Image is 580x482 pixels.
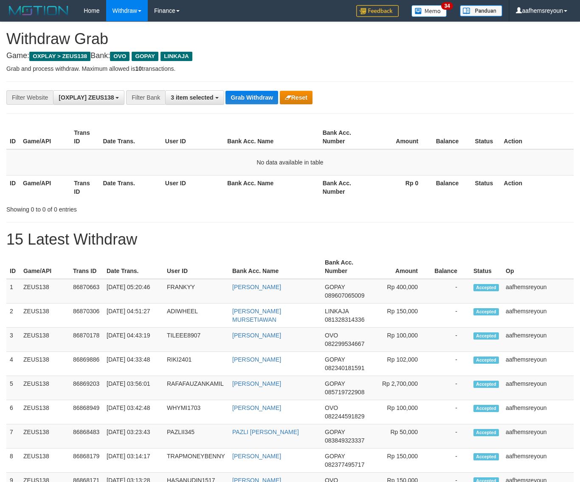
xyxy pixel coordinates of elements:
[372,328,431,352] td: Rp 100,000
[163,279,229,304] td: FRANKYY
[135,65,142,72] strong: 10
[325,413,364,420] span: Copy 082244591829 to clipboard
[431,400,470,424] td: -
[20,175,70,199] th: Game/API
[471,125,500,149] th: Status
[229,255,321,279] th: Bank Acc. Name
[431,175,471,199] th: Balance
[232,332,281,339] a: [PERSON_NAME]
[59,94,114,101] span: [OXPLAY] ZEUS138
[473,332,499,340] span: Accepted
[501,125,574,149] th: Action
[53,90,124,105] button: [OXPLAY] ZEUS138
[370,125,431,149] th: Amount
[319,125,370,149] th: Bank Acc. Number
[232,453,281,460] a: [PERSON_NAME]
[431,279,470,304] td: -
[70,279,103,304] td: 86870663
[502,400,574,424] td: aafhemsreyoun
[20,424,70,449] td: ZEUS138
[163,328,229,352] td: TILEEE8907
[441,2,453,10] span: 34
[6,449,20,473] td: 8
[6,125,20,149] th: ID
[325,284,345,290] span: GOPAY
[6,304,20,328] td: 2
[163,449,229,473] td: TRAPMONEYBENNY
[6,352,20,376] td: 4
[6,279,20,304] td: 1
[163,255,229,279] th: User ID
[502,424,574,449] td: aafhemsreyoun
[110,52,130,61] span: OVO
[6,52,574,60] h4: Game: Bank:
[470,255,502,279] th: Status
[70,424,103,449] td: 86868483
[103,255,163,279] th: Date Trans.
[6,31,574,47] h1: Withdraw Grab
[232,429,299,435] a: PAZLI [PERSON_NAME]
[70,304,103,328] td: 86870306
[232,308,281,323] a: [PERSON_NAME] MURSETIAWAN
[6,202,235,214] div: Showing 0 to 0 of 0 entries
[325,461,364,468] span: Copy 082377495717 to clipboard
[225,91,278,104] button: Grab Withdraw
[473,381,499,388] span: Accepted
[103,328,163,352] td: [DATE] 04:43:19
[370,175,431,199] th: Rp 0
[70,400,103,424] td: 86868949
[6,376,20,400] td: 5
[6,424,20,449] td: 7
[6,231,574,248] h1: 15 Latest Withdraw
[103,376,163,400] td: [DATE] 03:56:01
[6,255,20,279] th: ID
[502,352,574,376] td: aafhemsreyoun
[6,90,53,105] div: Filter Website
[356,5,399,17] img: Feedback.jpg
[431,328,470,352] td: -
[232,284,281,290] a: [PERSON_NAME]
[232,404,281,411] a: [PERSON_NAME]
[325,365,364,371] span: Copy 082340181591 to clipboard
[501,175,574,199] th: Action
[321,255,372,279] th: Bank Acc. Number
[473,308,499,315] span: Accepted
[162,175,224,199] th: User ID
[325,429,345,435] span: GOPAY
[163,352,229,376] td: RIKI2401
[325,308,349,315] span: LINKAJA
[224,125,319,149] th: Bank Acc. Name
[325,437,364,444] span: Copy 083849323337 to clipboard
[132,52,158,61] span: GOPAY
[325,389,364,396] span: Copy 085719722908 to clipboard
[473,453,499,460] span: Accepted
[325,332,338,339] span: OVO
[431,255,470,279] th: Balance
[70,328,103,352] td: 86870178
[103,449,163,473] td: [DATE] 03:14:17
[6,328,20,352] td: 3
[325,340,364,347] span: Copy 082299534667 to clipboard
[473,405,499,412] span: Accepted
[502,449,574,473] td: aafhemsreyoun
[232,356,281,363] a: [PERSON_NAME]
[165,90,224,105] button: 3 item selected
[411,5,447,17] img: Button%20Memo.svg
[502,304,574,328] td: aafhemsreyoun
[431,352,470,376] td: -
[372,279,431,304] td: Rp 400,000
[20,304,70,328] td: ZEUS138
[103,424,163,449] td: [DATE] 03:23:43
[6,4,71,17] img: MOTION_logo.png
[502,255,574,279] th: Op
[103,304,163,328] td: [DATE] 04:51:27
[325,356,345,363] span: GOPAY
[372,352,431,376] td: Rp 102,000
[160,52,192,61] span: LINKAJA
[502,279,574,304] td: aafhemsreyoun
[473,357,499,364] span: Accepted
[162,125,224,149] th: User ID
[6,64,574,73] p: Grab and process withdraw. Maximum allowed is transactions.
[325,316,364,323] span: Copy 081328314336 to clipboard
[502,376,574,400] td: aafhemsreyoun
